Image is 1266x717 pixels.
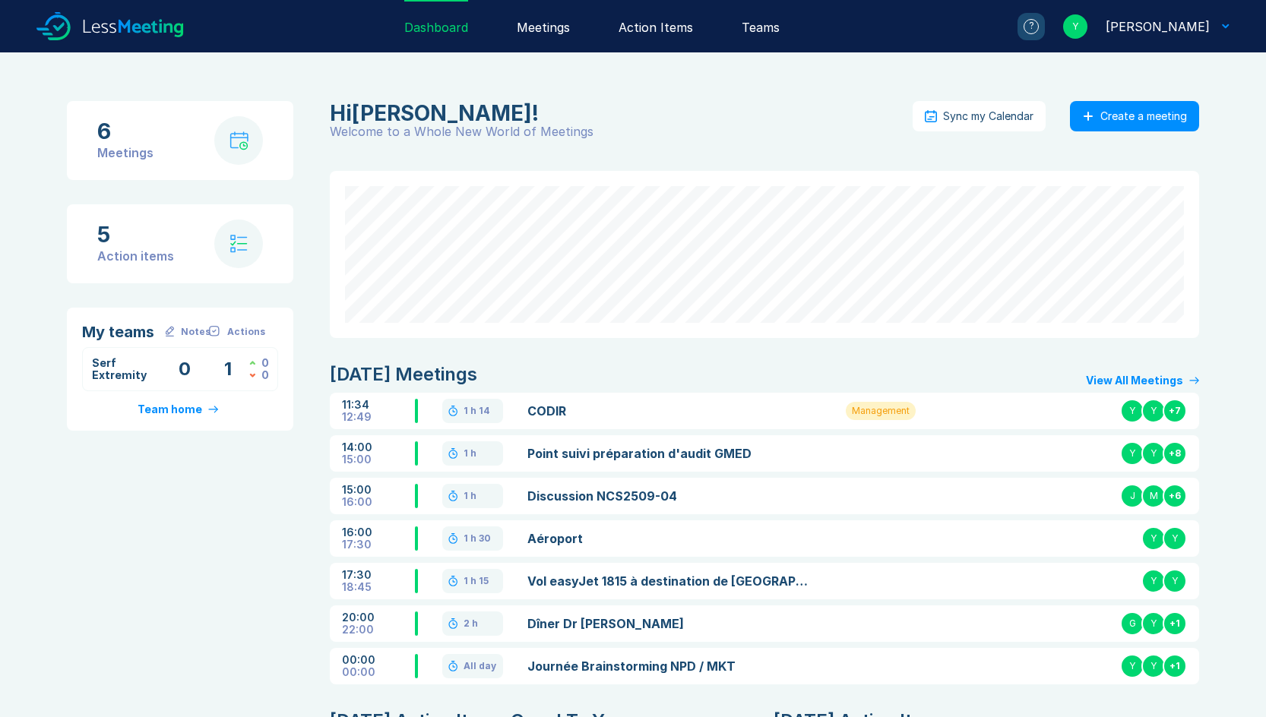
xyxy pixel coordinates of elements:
div: Create a meeting [1100,110,1187,122]
div: Sync my Calendar [943,110,1033,122]
img: arrow-right-primary.svg [208,406,218,413]
div: Y [1141,654,1166,678]
button: Sync my Calendar [913,101,1046,131]
img: caret-up-green.svg [249,361,255,365]
div: 6 [97,119,154,144]
div: 1 h 14 [464,405,490,417]
a: Point suivi préparation d'audit GMED [527,444,809,463]
div: Welcome to a Whole New World of Meetings [330,125,913,137]
div: Y [1163,526,1187,551]
div: 11:34 [342,399,415,411]
div: + 6 [1163,484,1187,508]
div: + 7 [1163,399,1187,423]
div: 0 [261,369,269,381]
a: Team home [138,403,223,415]
div: 15:00 [342,484,415,496]
div: 16:00 [342,526,415,539]
a: Serf Extremity [92,356,147,381]
div: Open Action Items [206,357,248,381]
div: 20:00 [342,611,415,624]
div: Y [1141,399,1166,423]
div: Yannick RICOL [1106,17,1210,36]
div: Y [1141,526,1166,551]
div: Actions [227,326,265,338]
div: [DATE] Meetings [330,362,477,387]
div: G [1120,611,1144,636]
div: M [1141,484,1166,508]
a: Vol easyJet 1815 à destination de [GEOGRAPHIC_DATA] (K8H3CVP) [527,572,809,590]
div: 17:30 [342,539,415,551]
div: 0 [261,357,269,369]
div: Yannick RICOL [330,101,904,125]
div: 17:30 [342,569,415,581]
img: calendar-with-clock.svg [229,131,248,150]
div: 1 h [464,490,476,502]
div: 15:00 [342,453,415,466]
div: All day [464,660,496,672]
div: Actions Assigned this Week [249,369,268,381]
div: + 1 [1163,611,1187,636]
div: Team home [138,403,202,415]
div: 1 h 30 [464,532,491,545]
div: Y [1163,569,1187,593]
div: 1 h 15 [464,575,489,587]
div: 00:00 [342,654,415,666]
div: 16:00 [342,496,415,508]
a: Aéroport [527,529,809,548]
div: Meetings with Notes this Week [163,357,206,381]
div: Action items [97,247,174,265]
div: Y [1141,441,1166,466]
a: Journée Brainstorming NPD / MKT [527,657,809,675]
div: + 1 [1163,654,1187,678]
div: 00:00 [342,666,415,678]
div: + 8 [1163,441,1187,466]
img: check-list.svg [230,235,248,253]
a: Discussion NCS2509-04 [527,487,809,505]
div: J [1120,484,1144,508]
div: 1 h [464,447,476,460]
div: 5 [97,223,174,247]
div: View All Meetings [1086,374,1183,387]
div: Y [1063,14,1087,39]
div: Notes [181,326,210,338]
div: 18:45 [342,581,415,593]
div: Actions Closed this Week [249,357,268,369]
div: Y [1120,654,1144,678]
div: My teams [82,323,164,341]
img: caret-down-red.svg [249,373,255,377]
a: CODIR [527,402,809,420]
div: Y [1141,611,1166,636]
div: 12:49 [342,411,415,423]
a: Dîner Dr [PERSON_NAME] [527,614,809,633]
div: Meetings [97,144,154,162]
div: Y [1141,569,1166,593]
div: ? [1024,19,1039,34]
div: Y [1120,399,1144,423]
div: Management [846,402,916,420]
a: View All Meetings [1086,374,1199,387]
a: ? [999,13,1045,40]
button: Create a meeting [1070,101,1199,131]
div: 14:00 [342,441,415,453]
div: Y [1120,441,1144,466]
div: 2 h [464,618,478,630]
div: 22:00 [342,624,415,636]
